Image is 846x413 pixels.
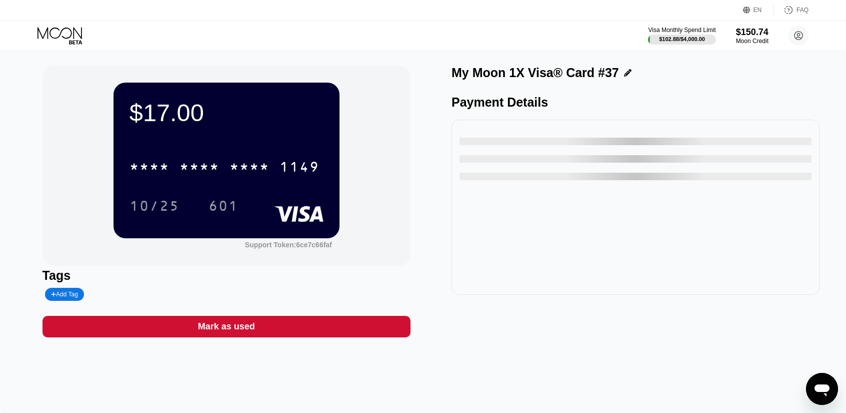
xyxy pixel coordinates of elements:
div: My Moon 1X Visa® Card #37 [451,66,619,80]
div: Mark as used [42,316,410,337]
div: Add Tag [51,291,78,298]
div: $102.88 / $4,000.00 [659,36,705,42]
div: Tags [42,268,410,283]
div: Visa Monthly Spend Limit [648,27,715,34]
div: 601 [208,199,238,215]
div: $150.74Moon Credit [736,27,768,45]
div: 601 [201,193,246,218]
div: 10/25 [122,193,187,218]
div: Support Token:6ce7c66faf [245,241,332,249]
div: Visa Monthly Spend Limit$102.88/$4,000.00 [648,27,715,45]
div: $17.00 [129,99,323,127]
div: FAQ [773,5,808,15]
div: Support Token: 6ce7c66faf [245,241,332,249]
div: Moon Credit [736,38,768,45]
div: Mark as used [198,321,255,332]
iframe: לחצן לפתיחת חלון הודעות הטקסט [806,373,838,405]
div: FAQ [796,7,808,14]
div: EN [743,5,773,15]
div: Payment Details [451,95,819,110]
div: 1149 [279,160,319,176]
div: $150.74 [736,27,768,38]
div: 10/25 [129,199,179,215]
div: EN [753,7,762,14]
div: Add Tag [45,288,84,301]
